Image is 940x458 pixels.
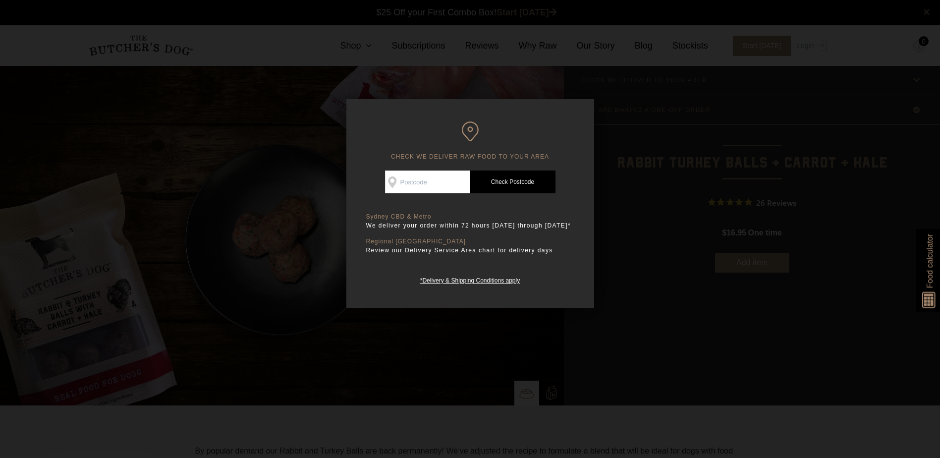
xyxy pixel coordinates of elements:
[366,121,574,161] h6: CHECK WE DELIVER RAW FOOD TO YOUR AREA
[420,275,520,284] a: *Delivery & Shipping Conditions apply
[366,245,574,255] p: Review our Delivery Service Area chart for delivery days
[366,238,574,245] p: Regional [GEOGRAPHIC_DATA]
[924,234,936,288] span: Food calculator
[470,171,555,193] a: Check Postcode
[385,171,470,193] input: Postcode
[366,221,574,230] p: We deliver your order within 72 hours [DATE] through [DATE]*
[366,213,574,221] p: Sydney CBD & Metro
